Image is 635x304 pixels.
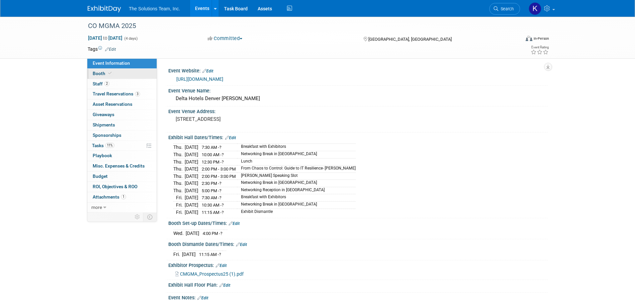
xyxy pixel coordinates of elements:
[185,201,198,209] td: [DATE]
[104,81,109,86] span: 2
[173,209,185,216] td: Fri.
[175,271,244,277] a: CMGMA_Prospectus25 (1).pdf
[87,89,157,99] a: Travel Reservations3
[222,160,224,165] span: ?
[185,173,198,180] td: [DATE]
[237,194,356,202] td: Breakfast with Exhibitors
[87,58,157,68] a: Event Information
[237,144,356,151] td: Breakfast with Exhibitors
[86,20,510,32] div: CO MGMA 2025
[168,86,548,94] div: Event Venue Name:
[121,194,126,199] span: 1
[93,132,121,138] span: Sponsorships
[185,151,198,159] td: [DATE]
[105,47,116,52] a: Edit
[205,35,245,42] button: Committed
[168,260,548,269] div: Exhibitor Prospectus:
[202,188,221,193] span: 5:00 PM -
[222,152,224,157] span: ?
[529,2,541,15] img: Kaelon Harris
[197,296,208,300] a: Edit
[202,210,224,215] span: 11:15 AM -
[93,194,126,200] span: Attachments
[87,192,157,202] a: Attachments1
[202,203,224,208] span: 10:30 AM -
[533,36,549,41] div: In-Person
[219,252,221,257] span: ?
[124,36,138,41] span: (4 days)
[237,151,356,159] td: Networking Break in [GEOGRAPHIC_DATA]
[526,36,532,41] img: Format-Inperson.png
[237,201,356,209] td: Networking Break in [GEOGRAPHIC_DATA]
[180,271,244,277] span: CMGMA_Prospectus25 (1).pdf
[185,144,198,151] td: [DATE]
[368,37,452,42] span: [GEOGRAPHIC_DATA], [GEOGRAPHIC_DATA]
[132,213,143,221] td: Personalize Event Tab Strip
[186,230,199,237] td: [DATE]
[91,205,102,210] span: more
[219,195,221,200] span: ?
[202,195,221,200] span: 7:30 AM -
[229,221,240,226] a: Edit
[185,180,198,187] td: [DATE]
[173,201,185,209] td: Fri.
[173,251,182,258] td: Fri.
[168,106,548,115] div: Event Venue Address:
[222,210,224,215] span: ?
[87,110,157,120] a: Giveaways
[531,46,549,49] div: Event Rating
[93,60,130,66] span: Event Information
[237,166,356,173] td: From Chaos to Control: Guide to IT Resilience- [PERSON_NAME]
[93,81,109,86] span: Staff
[237,187,356,194] td: Networking Reception in [GEOGRAPHIC_DATA]
[219,145,221,150] span: ?
[220,231,222,236] span: ?
[236,242,247,247] a: Edit
[87,120,157,130] a: Shipments
[93,71,113,76] span: Booth
[108,71,112,75] i: Booth reservation complete
[173,187,185,194] td: Thu.
[93,91,140,96] span: Travel Reservations
[185,158,198,166] td: [DATE]
[93,101,132,107] span: Asset Reservations
[481,35,549,45] div: Event Format
[489,3,520,15] a: Search
[173,151,185,159] td: Thu.
[87,141,157,151] a: Tasks11%
[87,172,157,182] a: Budget
[93,153,112,158] span: Playbook
[87,161,157,171] a: Misc. Expenses & Credits
[173,158,185,166] td: Thu.
[202,167,236,172] span: 2:00 PM - 3:00 PM
[88,6,121,12] img: ExhibitDay
[129,6,180,11] span: The Solutions Team, Inc.
[202,181,221,186] span: 2:30 PM -
[87,79,157,89] a: Staff2
[202,69,213,73] a: Edit
[498,6,514,11] span: Search
[168,132,548,141] div: Exhibit Hall Dates/Times:
[143,213,157,221] td: Toggle Event Tabs
[185,209,198,216] td: [DATE]
[173,180,185,187] td: Thu.
[173,230,186,237] td: Wed.
[237,180,356,187] td: Networking Break in [GEOGRAPHIC_DATA]
[93,122,115,127] span: Shipments
[173,166,185,173] td: Thu.
[92,143,114,148] span: Tasks
[173,93,543,104] div: Delta Hotels Denver [PERSON_NAME]
[173,194,185,202] td: Fri.
[93,163,145,169] span: Misc. Expenses & Credits
[199,252,221,257] span: 11:15 AM -
[203,231,222,236] span: 4:00 PM -
[135,91,140,96] span: 3
[168,66,548,74] div: Event Website:
[87,130,157,140] a: Sponsorships
[202,145,221,150] span: 7:30 AM -
[237,173,356,180] td: [PERSON_NAME] Speaking Slot
[93,174,108,179] span: Budget
[102,35,108,41] span: to
[225,135,236,140] a: Edit
[202,174,236,179] span: 2:00 PM - 3:00 PM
